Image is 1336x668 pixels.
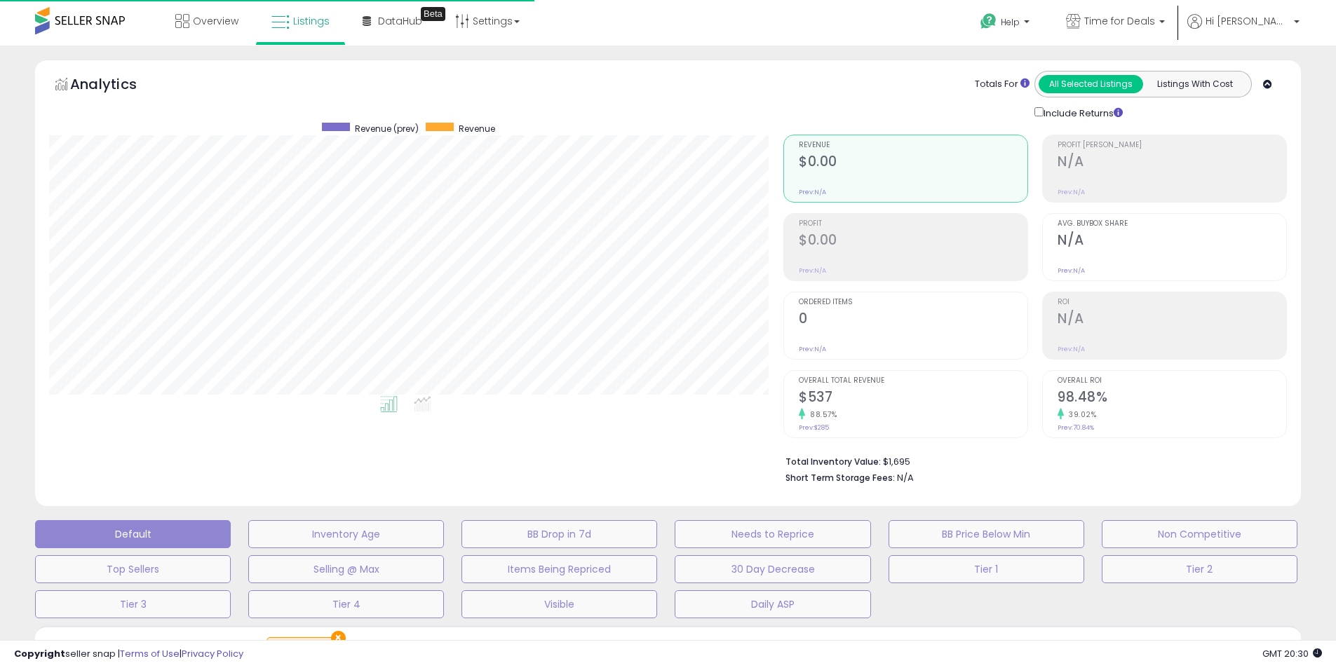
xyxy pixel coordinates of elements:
span: Revenue [459,123,495,135]
h5: Analytics [70,74,164,97]
button: Needs to Reprice [675,520,870,548]
span: Profit [PERSON_NAME] [1058,142,1286,149]
small: Prev: $285 [799,423,829,432]
button: BB Price Below Min [889,520,1084,548]
span: Overall Total Revenue [799,377,1027,385]
button: Non Competitive [1102,520,1297,548]
button: Inventory Age [248,520,444,548]
h2: 0 [799,311,1027,329]
button: Top Sellers [35,555,231,583]
button: Tier 4 [248,590,444,618]
button: 30 Day Decrease [675,555,870,583]
button: Listings With Cost [1142,75,1247,93]
h2: 98.48% [1058,389,1286,408]
small: 39.02% [1064,409,1096,420]
a: Hi [PERSON_NAME] [1187,14,1300,46]
span: Avg. Buybox Share [1058,220,1286,228]
button: BB Drop in 7d [461,520,657,548]
small: 88.57% [805,409,837,420]
span: DataHub [378,14,422,28]
h2: N/A [1058,311,1286,329]
div: Totals For [975,78,1030,91]
li: $1,695 [785,452,1276,469]
button: Tier 1 [889,555,1084,583]
button: Daily ASP [675,590,870,618]
div: seller snap | | [14,648,243,661]
h2: N/A [1058,232,1286,251]
small: Prev: N/A [1058,266,1085,275]
h2: N/A [1058,154,1286,172]
h2: $0.00 [799,232,1027,251]
h2: $0.00 [799,154,1027,172]
span: ROI [1058,299,1286,306]
span: Help [1001,16,1020,28]
button: All Selected Listings [1039,75,1143,93]
button: Items Being Repriced [461,555,657,583]
a: Help [969,2,1044,46]
strong: Copyright [14,647,65,660]
small: Prev: N/A [799,345,826,353]
span: Hi [PERSON_NAME] [1206,14,1290,28]
button: Selling @ Max [248,555,444,583]
span: Listings [293,14,330,28]
small: Prev: 70.84% [1058,423,1094,432]
div: Tooltip anchor [421,7,445,21]
span: Time for Deals [1084,14,1155,28]
span: Overview [193,14,238,28]
b: Short Term Storage Fees: [785,472,895,484]
span: Overall ROI [1058,377,1286,385]
button: Visible [461,590,657,618]
button: Default [35,520,231,548]
small: Prev: N/A [799,266,826,275]
span: Revenue (prev) [355,123,419,135]
small: Prev: N/A [1058,188,1085,196]
small: Prev: N/A [799,188,826,196]
small: Prev: N/A [1058,345,1085,353]
h2: $537 [799,389,1027,408]
b: Total Inventory Value: [785,456,881,468]
span: N/A [897,471,914,484]
div: Include Returns [1024,104,1140,121]
button: Tier 2 [1102,555,1297,583]
i: Get Help [980,13,997,30]
span: Revenue [799,142,1027,149]
button: Tier 3 [35,590,231,618]
span: Ordered Items [799,299,1027,306]
span: Profit [799,220,1027,228]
